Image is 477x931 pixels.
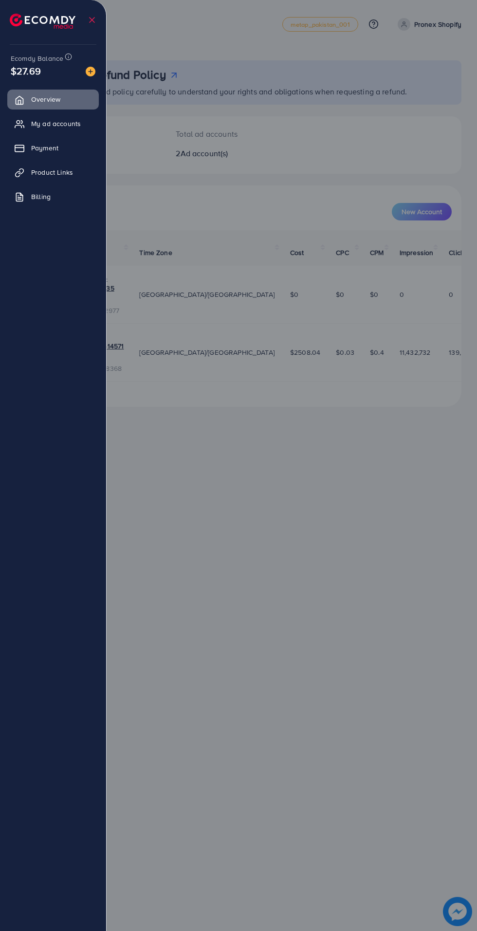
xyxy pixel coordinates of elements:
span: Ecomdy Balance [11,54,63,63]
img: logo [10,14,75,29]
a: Overview [7,90,99,109]
a: My ad accounts [7,114,99,133]
span: Billing [31,192,51,201]
a: Billing [7,187,99,206]
a: Product Links [7,163,99,182]
a: Payment [7,138,99,158]
span: $27.69 [11,64,41,78]
span: Product Links [31,167,73,177]
span: Overview [31,94,60,104]
img: image [86,67,95,76]
span: My ad accounts [31,119,81,128]
span: Payment [31,143,58,153]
